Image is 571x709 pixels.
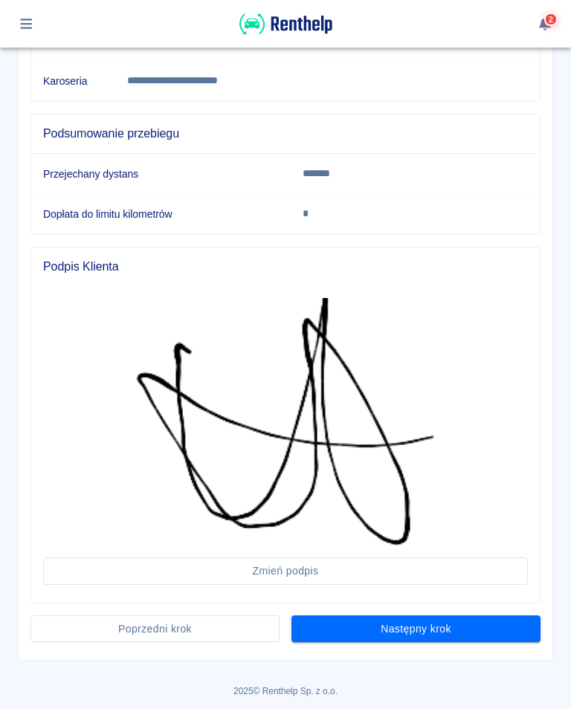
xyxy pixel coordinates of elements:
[43,259,528,274] span: Podpis Klienta
[531,11,560,36] button: 2
[43,166,279,181] h6: Przejechany dystans
[30,615,280,643] button: Poprzedni krok
[239,12,332,36] img: Renthelp logo
[547,16,555,24] span: 2
[43,557,528,585] button: Zmień podpis
[43,207,279,221] h6: Dopłata do limitu kilometrów
[137,298,434,545] img: Podpis
[43,74,103,88] h6: Karoseria
[43,126,528,141] span: Podsumowanie przebiegu
[291,615,541,643] button: Następny krok
[239,27,332,39] a: Renthelp logo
